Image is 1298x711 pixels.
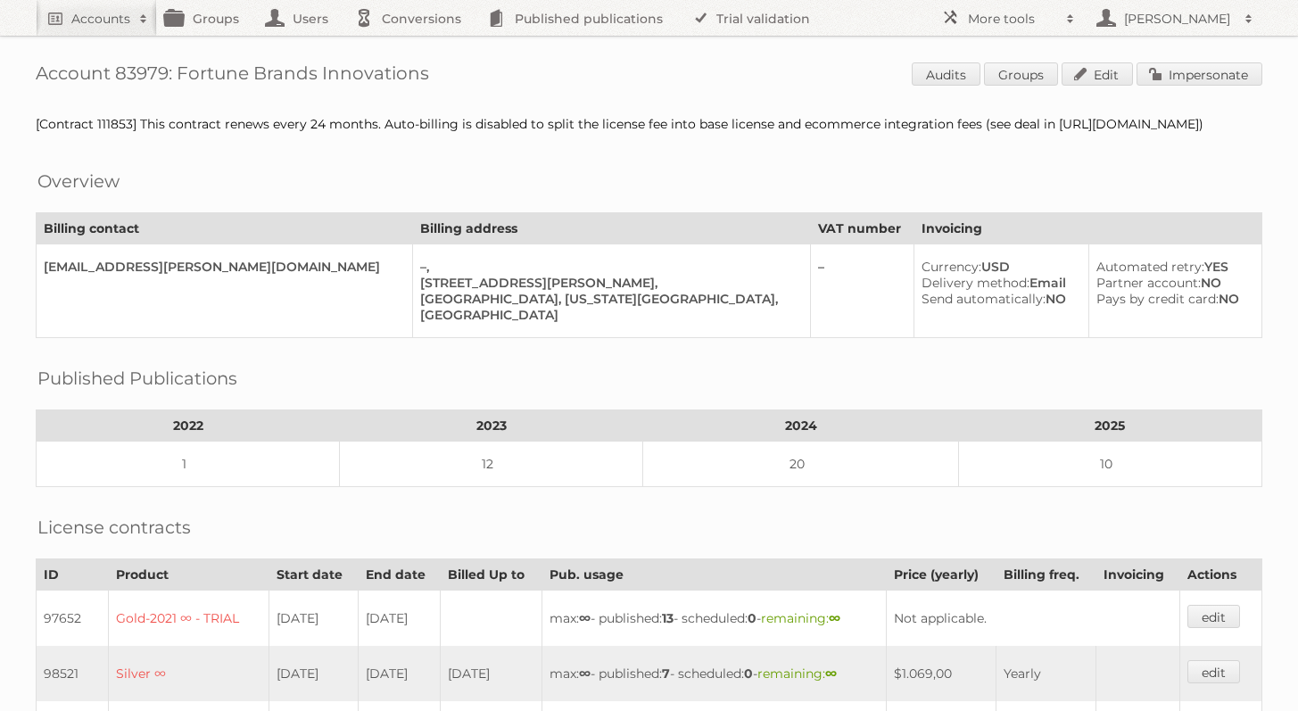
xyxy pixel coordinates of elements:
[761,610,840,626] span: remaining:
[958,442,1261,487] td: 10
[269,591,358,647] td: [DATE]
[1096,259,1247,275] div: YES
[829,610,840,626] strong: ∞
[922,275,1074,291] div: Email
[542,559,886,591] th: Pub. usage
[886,559,996,591] th: Price (yearly)
[37,442,340,487] td: 1
[811,244,914,338] td: –
[922,259,981,275] span: Currency:
[37,168,120,194] h2: Overview
[1179,559,1261,591] th: Actions
[886,646,996,701] td: $1.069,00
[1096,275,1201,291] span: Partner account:
[36,62,1262,89] h1: Account 83979: Fortune Brands Innovations
[825,666,837,682] strong: ∞
[922,259,1074,275] div: USD
[109,646,269,701] td: Silver ∞
[811,213,914,244] th: VAT number
[358,646,440,701] td: [DATE]
[744,666,753,682] strong: 0
[1187,605,1240,628] a: edit
[757,666,837,682] span: remaining:
[420,259,797,275] div: –,
[37,646,109,701] td: 98521
[996,559,1095,591] th: Billing freq.
[37,365,237,392] h2: Published Publications
[1096,291,1219,307] span: Pays by credit card:
[37,410,340,442] th: 2022
[542,646,886,701] td: max: - published: - scheduled: -
[420,275,797,291] div: [STREET_ADDRESS][PERSON_NAME],
[37,591,109,647] td: 97652
[996,646,1095,701] td: Yearly
[958,410,1261,442] th: 2025
[922,291,1046,307] span: Send automatically:
[37,213,413,244] th: Billing contact
[1096,275,1247,291] div: NO
[441,559,542,591] th: Billed Up to
[109,559,269,591] th: Product
[984,62,1058,86] a: Groups
[36,116,1262,132] div: [Contract 111853] This contract renews every 24 months. Auto-billing is disabled to split the lic...
[662,666,670,682] strong: 7
[71,10,130,28] h2: Accounts
[420,307,797,323] div: [GEOGRAPHIC_DATA]
[748,610,756,626] strong: 0
[358,559,440,591] th: End date
[922,275,1029,291] span: Delivery method:
[579,610,591,626] strong: ∞
[886,591,1179,647] td: Not applicable.
[1120,10,1236,28] h2: [PERSON_NAME]
[542,591,886,647] td: max: - published: - scheduled: -
[44,259,398,275] div: [EMAIL_ADDRESS][PERSON_NAME][DOMAIN_NAME]
[37,514,191,541] h2: License contracts
[662,610,674,626] strong: 13
[643,410,959,442] th: 2024
[914,213,1261,244] th: Invoicing
[922,291,1074,307] div: NO
[412,213,811,244] th: Billing address
[340,442,643,487] td: 12
[968,10,1057,28] h2: More tools
[912,62,980,86] a: Audits
[420,291,797,307] div: [GEOGRAPHIC_DATA], [US_STATE][GEOGRAPHIC_DATA],
[1062,62,1133,86] a: Edit
[1096,259,1204,275] span: Automated retry:
[643,442,959,487] td: 20
[37,559,109,591] th: ID
[1096,291,1247,307] div: NO
[358,591,440,647] td: [DATE]
[441,646,542,701] td: [DATE]
[269,646,358,701] td: [DATE]
[1096,559,1180,591] th: Invoicing
[340,410,643,442] th: 2023
[1187,660,1240,683] a: edit
[269,559,358,591] th: Start date
[579,666,591,682] strong: ∞
[1137,62,1262,86] a: Impersonate
[109,591,269,647] td: Gold-2021 ∞ - TRIAL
